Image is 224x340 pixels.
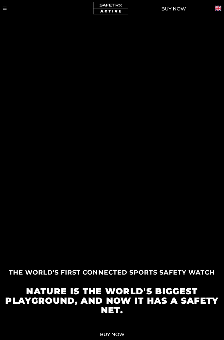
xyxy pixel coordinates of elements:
[4,286,220,315] h1: NATURE IS THE WORLD'S BIGGEST PLAYGROUND, AND NOW IT HAS A SAFETY NET.
[215,5,221,11] img: en
[3,5,7,11] img: Menu
[4,269,220,276] h4: THE WORLD'S FIRST CONNECTED SPORTS SAFETY WATCH
[215,5,221,11] button: Change language
[156,4,191,15] button: Buy Now
[95,329,129,340] button: Buy Now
